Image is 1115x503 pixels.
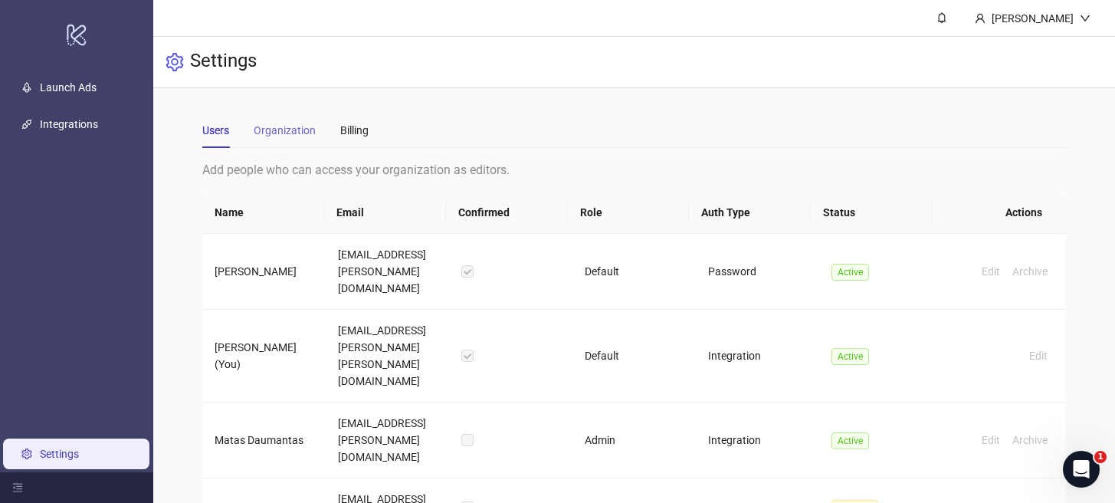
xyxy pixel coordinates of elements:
[40,448,79,460] a: Settings
[326,310,449,403] td: [EMAIL_ADDRESS][PERSON_NAME][PERSON_NAME][DOMAIN_NAME]
[254,122,316,139] div: Organization
[446,192,568,234] th: Confirmed
[572,234,696,310] td: Default
[324,192,446,234] th: Email
[1080,13,1090,24] span: down
[976,262,1006,281] button: Edit
[202,403,326,478] td: Matas Daumantas
[1063,451,1100,488] iframe: Intercom live chat
[40,118,98,130] a: Integrations
[202,160,1065,179] div: Add people who can access your organization as editors.
[1006,262,1054,281] button: Archive
[831,264,869,281] span: Active
[811,192,933,234] th: Status
[831,348,869,365] span: Active
[1023,347,1054,365] button: Edit
[202,310,326,403] td: [PERSON_NAME] (You)
[975,13,985,24] span: user
[340,122,369,139] div: Billing
[936,12,947,23] span: bell
[985,10,1080,27] div: [PERSON_NAME]
[572,403,696,478] td: Admin
[202,122,229,139] div: Users
[831,432,869,449] span: Active
[202,234,326,310] td: [PERSON_NAME]
[696,403,819,478] td: Integration
[190,49,257,75] h3: Settings
[1094,451,1107,463] span: 1
[689,192,811,234] th: Auth Type
[1006,431,1054,449] button: Archive
[326,234,449,310] td: [EMAIL_ADDRESS][PERSON_NAME][DOMAIN_NAME]
[12,482,23,493] span: menu-fold
[933,192,1054,234] th: Actions
[976,431,1006,449] button: Edit
[202,192,324,234] th: Name
[568,192,690,234] th: Role
[326,403,449,478] td: [EMAIL_ADDRESS][PERSON_NAME][DOMAIN_NAME]
[696,310,819,403] td: Integration
[40,81,97,94] a: Launch Ads
[166,53,184,71] span: setting
[696,234,819,310] td: Password
[572,310,696,403] td: Default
